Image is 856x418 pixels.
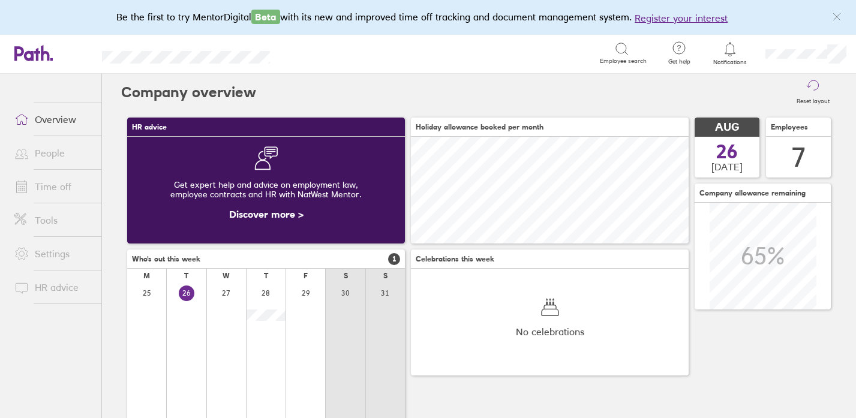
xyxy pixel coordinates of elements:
[132,123,167,131] span: HR advice
[789,73,837,112] button: Reset layout
[344,272,348,280] div: S
[5,175,101,199] a: Time off
[121,73,256,112] h2: Company overview
[143,272,150,280] div: M
[789,94,837,105] label: Reset layout
[416,123,543,131] span: Holiday allowance booked per month
[660,58,699,65] span: Get help
[137,170,395,209] div: Get expert help and advice on employment law, employee contracts and HR with NatWest Mentor.
[791,142,806,173] div: 7
[5,107,101,131] a: Overview
[383,272,388,280] div: S
[251,10,280,24] span: Beta
[116,10,740,25] div: Be the first to try MentorDigital with its new and improved time off tracking and document manage...
[223,272,230,280] div: W
[716,142,738,161] span: 26
[388,253,400,265] span: 1
[516,326,584,337] span: No celebrations
[715,121,739,134] span: AUG
[302,47,333,58] div: Search
[132,255,200,263] span: Who's out this week
[711,161,743,172] span: [DATE]
[711,41,750,66] a: Notifications
[304,272,308,280] div: F
[5,275,101,299] a: HR advice
[600,58,647,65] span: Employee search
[771,123,808,131] span: Employees
[699,189,806,197] span: Company allowance remaining
[635,11,728,25] button: Register your interest
[5,242,101,266] a: Settings
[184,272,188,280] div: T
[229,208,304,220] a: Discover more >
[416,255,494,263] span: Celebrations this week
[5,141,101,165] a: People
[711,59,750,66] span: Notifications
[5,208,101,232] a: Tools
[264,272,268,280] div: T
